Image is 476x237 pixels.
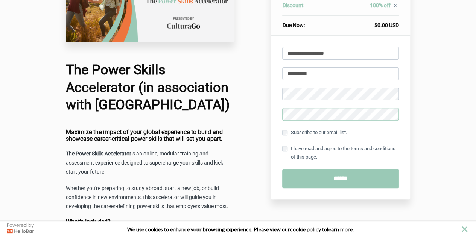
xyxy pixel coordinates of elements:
p: is an online, modular training and assessment experience designed to supercharge your skills and ... [66,149,234,177]
a: close [391,2,399,11]
a: cookie policy [290,226,321,232]
label: Subscribe to our email list. [282,128,347,137]
strong: The Power Skills Accelerator [66,151,131,157]
h4: What's Included? [66,219,234,225]
button: close [460,225,469,234]
th: Discount: [282,2,331,16]
strong: to [322,226,327,232]
input: I have read and agree to the terms and conditions of this page. [282,146,287,151]
h4: Maximize the impact of your global experience to build and showcase career-critical power skills ... [66,129,234,142]
span: We use cookies to enhance your browsing experience. Please view our [127,226,290,232]
h1: The Power Skills Accelerator (in association with [GEOGRAPHIC_DATA]) [66,61,234,114]
span: 100% off [370,2,391,8]
i: close [392,2,399,9]
span: $0.00 USD [374,22,399,28]
th: Due Now: [282,16,331,29]
label: I have read and agree to the terms and conditions of this page. [282,145,399,161]
span: learn more. [327,226,354,232]
p: Whether you're preparing to study abroad, start a new job, or build confidence in new environment... [66,184,234,211]
input: Subscribe to our email list. [282,130,287,135]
